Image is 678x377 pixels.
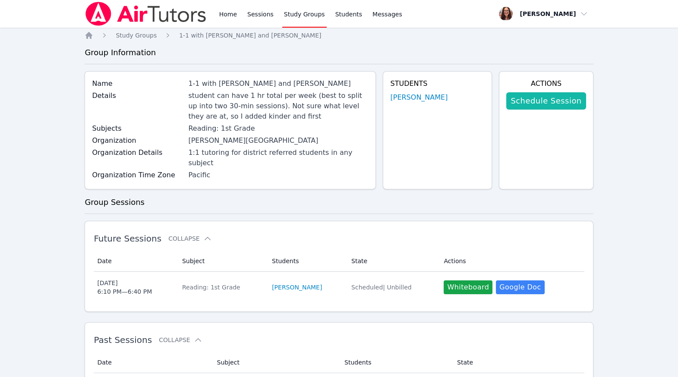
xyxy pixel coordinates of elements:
span: 1-1 with [PERSON_NAME] and [PERSON_NAME] [179,32,321,39]
label: Details [92,91,183,101]
div: Pacific [188,170,369,180]
h4: Actions [506,79,586,89]
label: Organization Time Zone [92,170,183,180]
th: Students [267,251,346,272]
h4: Students [390,79,485,89]
a: [PERSON_NAME] [272,283,322,292]
label: Name [92,79,183,89]
th: Students [339,352,452,373]
h3: Group Sessions [85,196,593,208]
button: Collapse [168,234,211,243]
div: [DATE] 6:10 PM — 6:40 PM [97,279,152,296]
label: Subjects [92,123,183,134]
a: Study Groups [116,31,157,40]
label: Organization [92,135,183,146]
a: Schedule Session [506,92,586,110]
th: State [346,251,438,272]
div: 1:1 tutoring for district referred students in any subject [188,148,369,168]
h3: Group Information [85,47,593,59]
th: Date [94,352,211,373]
a: [PERSON_NAME] [390,92,448,103]
button: Collapse [159,336,202,344]
div: Reading: 1st Grade [182,283,262,292]
th: Subject [177,251,267,272]
span: Study Groups [116,32,157,39]
div: student can have 1 hr total per week (best to split up into two 30-min sessions). Not sure what l... [188,91,369,122]
a: Google Doc [496,280,544,294]
span: Future Sessions [94,233,161,244]
th: Actions [438,251,584,272]
th: State [452,352,584,373]
span: Messages [372,10,402,19]
nav: Breadcrumb [85,31,593,40]
tr: [DATE]6:10 PM—6:40 PMReading: 1st Grade[PERSON_NAME]Scheduled| UnbilledWhiteboardGoogle Doc [94,272,584,303]
div: Reading: 1st Grade [188,123,369,134]
span: Past Sessions [94,335,152,345]
th: Subject [212,352,339,373]
th: Date [94,251,177,272]
div: [PERSON_NAME][GEOGRAPHIC_DATA] [188,135,369,146]
div: 1-1 with [PERSON_NAME] and [PERSON_NAME] [188,79,369,89]
a: 1-1 with [PERSON_NAME] and [PERSON_NAME] [179,31,321,40]
button: Whiteboard [444,280,492,294]
img: Air Tutors [85,2,207,26]
span: Scheduled | Unbilled [351,284,412,291]
label: Organization Details [92,148,183,158]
